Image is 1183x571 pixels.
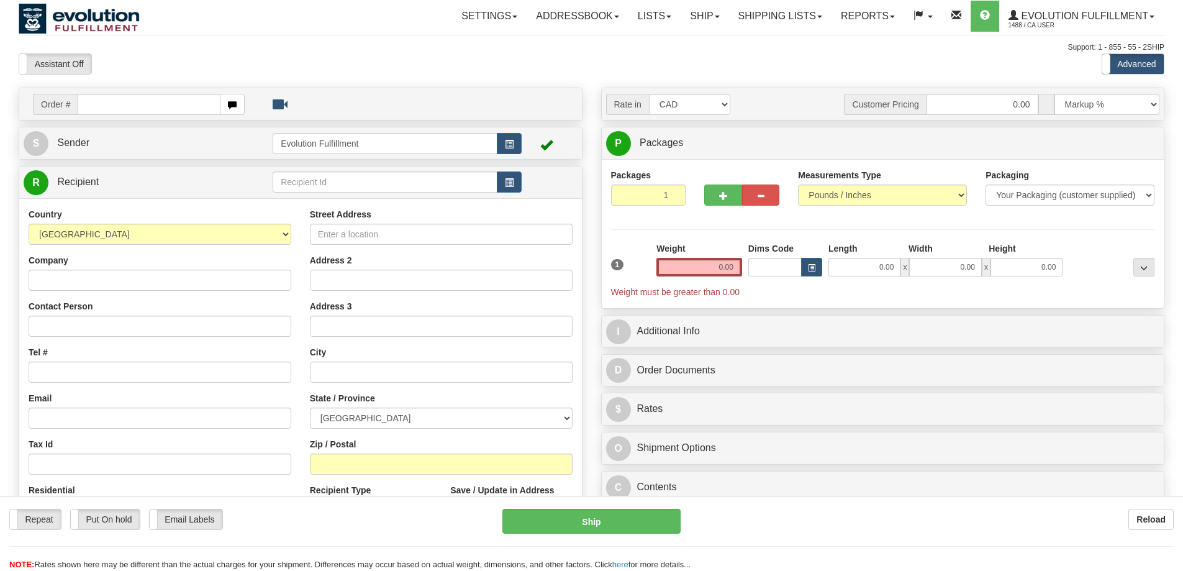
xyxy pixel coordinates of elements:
span: Weight must be greater than 0.00 [611,287,740,297]
button: Ship [502,509,681,534]
input: Recipient Id [273,171,497,193]
span: Rate in [606,94,649,115]
a: Shipping lists [729,1,832,32]
div: ... [1133,258,1154,276]
span: NOTE: [9,560,34,569]
iframe: chat widget [1154,222,1182,349]
span: D [606,358,631,383]
span: I [606,319,631,344]
label: Dims Code [748,242,794,255]
span: Order # [33,94,78,115]
label: Height [989,242,1016,255]
a: Addressbook [527,1,628,32]
label: Weight [656,242,685,255]
span: S [24,131,48,156]
label: City [310,346,326,359]
label: Save / Update in Address Book [450,484,572,509]
a: R Recipient [24,170,245,195]
label: Contact Person [29,300,93,313]
span: Recipient [57,176,99,187]
label: Repeat [10,509,61,529]
input: Sender Id [273,133,497,154]
a: S Sender [24,130,273,156]
label: Assistant Off [19,54,91,74]
span: C [606,475,631,500]
label: Country [29,208,62,221]
span: Evolution Fulfillment [1018,11,1148,21]
a: Settings [452,1,527,32]
label: Recipient Type [310,484,371,496]
input: Enter a location [310,224,573,245]
img: logo1488.jpg [19,3,140,34]
a: CContents [606,475,1160,500]
label: Advanced [1102,54,1164,74]
span: R [24,170,48,195]
label: Width [909,242,933,255]
a: DOrder Documents [606,358,1160,383]
label: Put On hold [71,509,140,529]
span: x [900,258,909,276]
a: OShipment Options [606,436,1160,461]
label: Tax Id [29,438,53,450]
b: Reload [1136,514,1166,524]
button: Reload [1128,509,1174,530]
label: Zip / Postal [310,438,356,450]
label: Packaging [986,169,1029,181]
label: Packages [611,169,651,181]
span: Packages [640,137,683,148]
span: Customer Pricing [844,94,926,115]
label: Email [29,392,52,404]
label: Company [29,254,68,267]
label: Email Labels [150,509,222,529]
a: Evolution Fulfillment 1488 / CA User [999,1,1164,32]
a: Reports [832,1,904,32]
span: 1488 / CA User [1008,19,1102,32]
div: Support: 1 - 855 - 55 - 2SHIP [19,42,1164,53]
label: Address 3 [310,300,352,313]
label: Address 2 [310,254,352,267]
label: Residential [29,484,75,496]
span: Sender [57,137,89,148]
span: $ [606,397,631,422]
label: Tel # [29,346,48,359]
a: IAdditional Info [606,319,1160,344]
span: x [982,258,990,276]
a: $Rates [606,396,1160,422]
label: Measurements Type [798,169,881,181]
label: Length [828,242,858,255]
a: P Packages [606,130,1160,156]
label: State / Province [310,392,375,404]
a: Ship [681,1,728,32]
span: 1 [611,259,624,270]
a: Lists [628,1,681,32]
a: here [612,560,628,569]
span: O [606,436,631,461]
label: Street Address [310,208,371,221]
span: P [606,131,631,156]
